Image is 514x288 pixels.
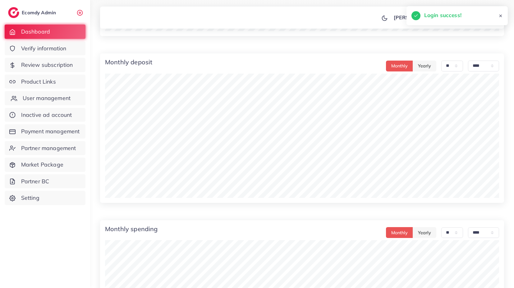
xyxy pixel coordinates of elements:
[105,58,152,66] h4: Monthly deposit
[21,111,72,119] span: Inactive ad account
[21,28,50,36] span: Dashboard
[105,225,158,233] h4: Monthly spending
[5,191,85,205] a: Setting
[8,7,57,18] a: logoEcomdy Admin
[21,44,67,53] span: Verify information
[21,127,80,135] span: Payment management
[21,144,76,152] span: Partner management
[5,174,85,189] a: Partner BC
[5,25,85,39] a: Dashboard
[5,108,85,122] a: Inactive ad account
[5,141,85,155] a: Partner management
[390,11,499,24] a: [PERSON_NAME] [PERSON_NAME]avatar
[21,61,73,69] span: Review subscription
[23,94,71,102] span: User management
[413,227,436,238] button: Yearly
[5,91,85,105] a: User management
[394,14,480,21] p: [PERSON_NAME] [PERSON_NAME]
[5,41,85,56] a: Verify information
[386,61,413,71] button: Monthly
[21,78,56,86] span: Product Links
[21,177,49,185] span: Partner BC
[5,158,85,172] a: Market Package
[21,194,39,202] span: Setting
[5,124,85,139] a: Payment management
[22,10,57,16] h2: Ecomdy Admin
[413,61,436,71] button: Yearly
[21,161,63,169] span: Market Package
[424,11,461,19] h5: Login success!
[5,75,85,89] a: Product Links
[8,7,19,18] img: logo
[5,58,85,72] a: Review subscription
[386,227,413,238] button: Monthly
